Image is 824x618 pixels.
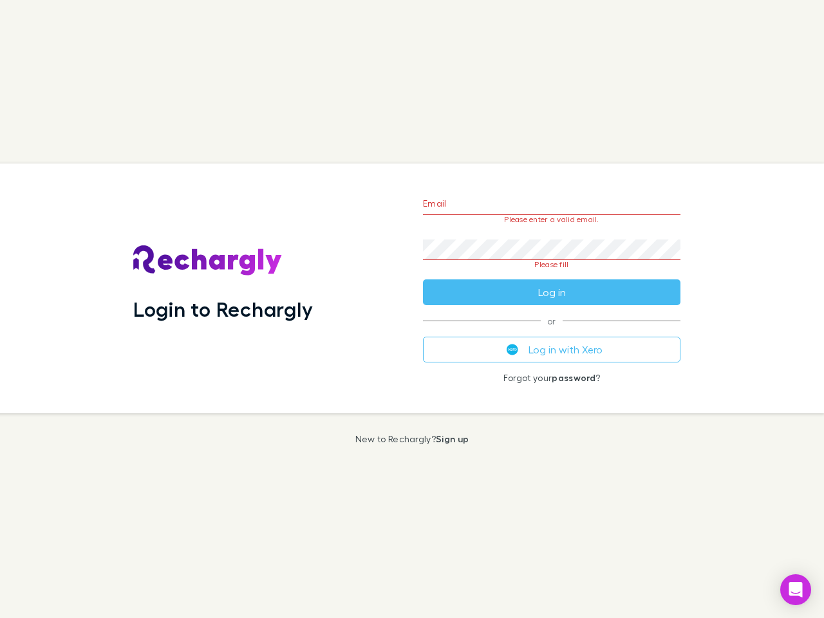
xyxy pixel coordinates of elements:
button: Log in with Xero [423,337,680,362]
p: Please enter a valid email. [423,215,680,224]
button: Log in [423,279,680,305]
p: Please fill [423,260,680,269]
a: password [552,372,595,383]
div: Open Intercom Messenger [780,574,811,605]
img: Rechargly's Logo [133,245,283,276]
a: Sign up [436,433,469,444]
p: New to Rechargly? [355,434,469,444]
img: Xero's logo [507,344,518,355]
h1: Login to Rechargly [133,297,313,321]
p: Forgot your ? [423,373,680,383]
